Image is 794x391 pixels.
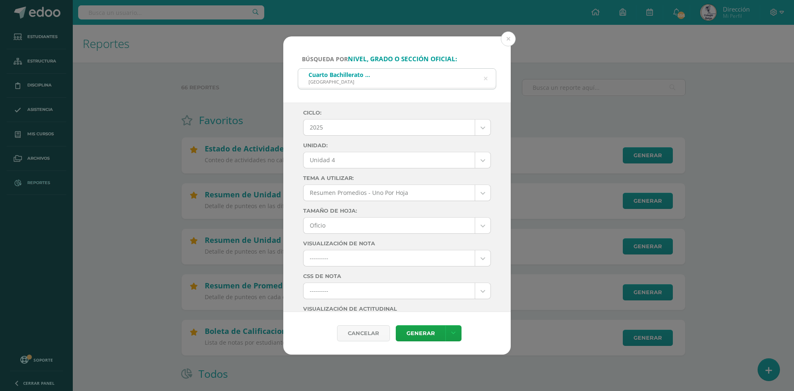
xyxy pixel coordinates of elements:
span: Resumen Promedios - Uno Por Hoja [310,185,469,201]
a: --------- [304,283,490,299]
label: CSS de Nota [303,273,491,279]
input: ej. Primero primaria, etc. [298,69,496,89]
label: Visualización de Actitudinal [303,306,491,312]
a: Resumen Promedios - Uno Por Hoja [304,185,490,201]
span: --------- [310,283,469,299]
button: Close (Esc) [501,31,516,46]
a: 2025 [304,120,490,135]
label: Unidad: [303,142,491,149]
a: Generar [396,325,445,341]
div: Cancelar [337,325,390,341]
label: Ciclo: [303,110,491,116]
span: Búsqueda por [302,55,457,63]
div: Cuarto Bachillerato en Ciencias y Letras con Orientación en Computación [309,71,373,79]
a: --------- [304,250,490,266]
label: Tamaño de hoja: [303,208,491,214]
label: Visualización de Nota [303,240,491,247]
label: Tema a Utilizar: [303,175,491,181]
span: Oficio [310,218,469,233]
a: Oficio [304,218,490,233]
a: Unidad 4 [304,152,490,168]
div: [GEOGRAPHIC_DATA] [309,79,373,85]
span: 2025 [310,120,469,135]
span: --------- [310,250,469,266]
span: Unidad 4 [310,152,469,168]
strong: nivel, grado o sección oficial: [348,55,457,63]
